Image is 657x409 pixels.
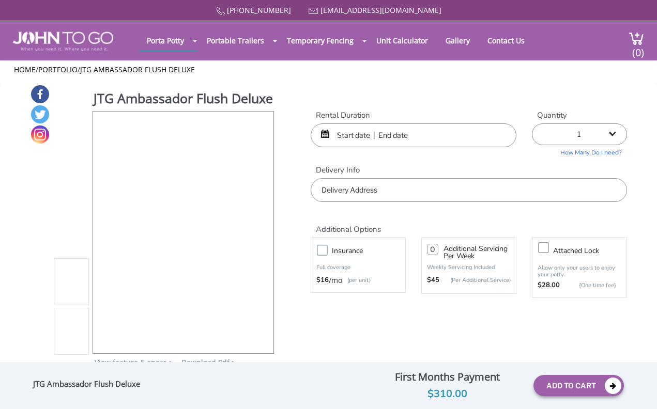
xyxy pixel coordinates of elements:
p: (per unit) [342,275,371,286]
a: [EMAIL_ADDRESS][DOMAIN_NAME] [320,5,441,15]
a: Portable Trailers [199,30,272,51]
p: Allow only your users to enjoy your potty. [538,264,621,278]
h2: Additional Options [311,212,627,234]
a: [PHONE_NUMBER] [227,5,291,15]
strong: $45 [427,275,439,286]
h3: Additional Servicing Per Week [444,245,511,260]
a: Instagram [31,125,49,144]
a: Download Pdf [181,357,230,367]
h1: JTG Ambassador Flush Deluxe [94,89,274,110]
label: Delivery Info [311,165,627,176]
a: Unit Calculator [369,30,436,51]
a: Facebook [31,85,49,103]
p: Full coverage [316,262,400,273]
img: Product [58,162,85,405]
input: Delivery Address [311,178,627,202]
a: Contact Us [480,30,532,51]
input: 0 [427,244,438,255]
strong: $28.00 [538,280,560,291]
img: JOHN to go [13,32,113,51]
img: cart a [629,32,644,45]
p: Weekly Servicing Included [427,263,511,271]
a: Portfolio [38,65,78,74]
button: Live Chat [616,368,657,409]
label: Rental Duration [311,110,516,121]
img: chevron.png [232,360,235,365]
p: {One time fee} [565,280,616,291]
ul: / / [14,65,643,75]
img: Product [106,112,261,355]
a: How Many Do I need? [532,145,627,157]
a: Gallery [438,30,478,51]
a: Temporary Fencing [279,30,361,51]
p: (Per Additional Service) [439,276,511,284]
img: Mail [309,8,318,14]
a: Home [14,65,36,74]
button: Add To Cart [533,375,624,396]
h3: Attached lock [553,244,632,257]
h3: Insurance [332,244,410,257]
span: (0) [632,37,644,59]
label: Quantity [532,110,627,121]
a: JTG Ambassador Flush Deluxe [80,65,195,74]
div: $310.00 [369,386,526,402]
a: Twitter [31,105,49,123]
div: First Months Payment [369,368,526,386]
strong: $16 [316,275,329,286]
img: Call [216,7,225,15]
div: /mo [316,275,400,286]
input: Start date | End date [311,123,516,147]
a: Porta Potty [139,30,192,51]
